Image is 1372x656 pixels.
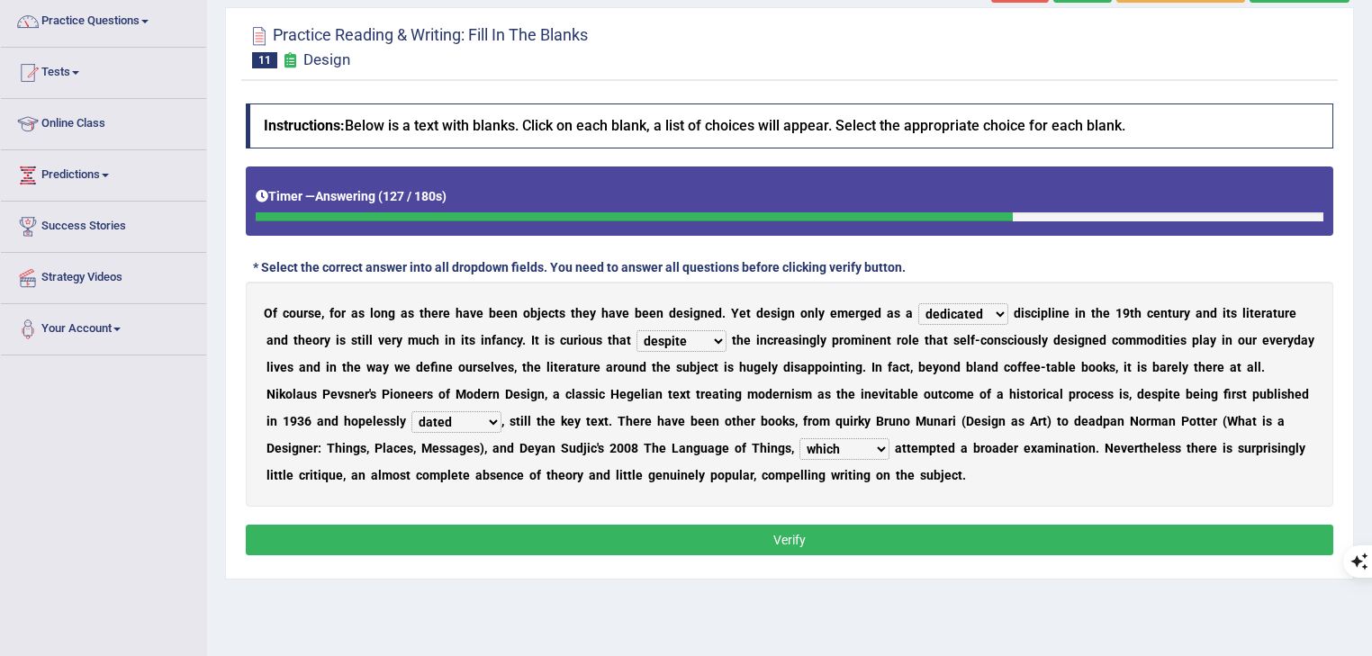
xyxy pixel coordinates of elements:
b: s [559,306,565,320]
b: t [1165,333,1169,347]
b: i [756,333,760,347]
b: o [334,306,341,320]
b: i [1074,333,1078,347]
b: l [1048,306,1052,320]
a: Success Stories [1,202,206,247]
b: h [929,333,936,347]
b: a [496,333,503,347]
b: c [560,333,566,347]
b: u [419,333,426,347]
b: m [851,333,862,347]
b: s [1068,333,1074,347]
b: p [832,333,839,347]
b: r [855,306,860,320]
b: g [809,333,817,347]
b: a [785,333,792,347]
b: w [394,360,403,374]
b: i [1021,306,1024,320]
b: u [1277,306,1285,320]
b: d [874,306,881,320]
b: n [808,306,815,320]
b: r [1261,306,1266,320]
b: c [283,306,289,320]
b: o [289,306,296,320]
b: i [777,306,781,320]
b: e [1062,306,1070,320]
b: i [362,333,366,347]
b: e [867,306,874,320]
b: e [676,306,683,320]
b: t [1091,306,1096,320]
b: e [912,333,919,347]
span: 11 [252,52,277,68]
b: i [578,333,582,347]
b: r [573,333,578,347]
b: i [1014,333,1017,347]
b: a [463,306,470,320]
b: ) [442,189,447,203]
b: g [388,306,395,320]
b: e [1153,306,1160,320]
b: y [818,306,825,320]
b: t [925,333,929,347]
b: - [975,333,980,347]
b: h [1096,306,1103,320]
b: e [403,360,411,374]
b: t [1250,306,1254,320]
b: y [1210,333,1216,347]
b: e [496,306,503,320]
b: 9 [1123,306,1130,320]
b: t [535,333,539,347]
b: I [531,333,535,347]
b: Instructions: [264,117,345,134]
b: i [461,333,465,347]
b: r [773,333,778,347]
b: e [582,306,590,320]
b: h [456,306,463,320]
b: s [1032,333,1038,347]
b: i [799,333,802,347]
b: e [1289,306,1296,320]
b: n [1079,306,1086,320]
b: y [820,333,826,347]
b: n [1225,333,1232,347]
b: l [815,306,818,320]
b: h [601,306,609,320]
b: h [347,360,354,374]
b: r [1283,333,1287,347]
b: s [351,333,357,347]
b: 127 / 180s [383,189,442,203]
b: s [1024,306,1031,320]
b: r [839,333,844,347]
b: h [1134,306,1142,320]
b: o [800,306,808,320]
b: s [548,333,555,347]
b: a [906,306,913,320]
b: t [732,333,736,347]
b: i [336,333,339,347]
b: t [555,306,559,320]
b: e [384,333,392,347]
b: a [1301,333,1308,347]
b: s [792,333,799,347]
b: l [369,333,373,347]
b: s [339,333,346,347]
b: c [510,333,517,347]
b: y [590,306,596,320]
b: a [1196,306,1203,320]
b: n [1085,333,1092,347]
b: s [1180,333,1187,347]
b: v [1269,333,1276,347]
b: g [693,306,700,320]
b: m [408,333,419,347]
b: m [1136,333,1147,347]
b: a [401,306,408,320]
b: j [537,306,541,320]
h2: Practice Reading & Writing: Fill In The Blanks [246,22,588,68]
b: y [324,333,330,347]
b: s [1001,333,1007,347]
b: l [817,333,820,347]
b: u [1245,333,1252,347]
b: t [293,333,298,347]
b: m [837,306,848,320]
